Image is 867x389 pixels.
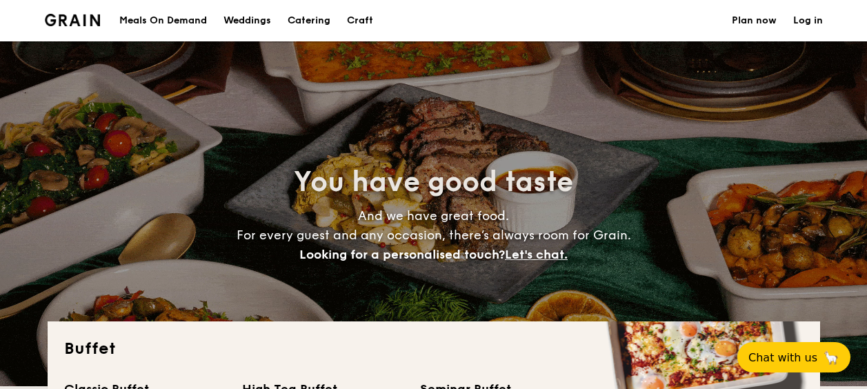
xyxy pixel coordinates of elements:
h2: Buffet [64,338,804,360]
span: Chat with us [748,351,817,364]
span: 🦙 [823,350,839,366]
img: Grain [45,14,101,26]
button: Chat with us🦙 [737,342,850,372]
span: Let's chat. [505,247,568,262]
a: Logotype [45,14,101,26]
